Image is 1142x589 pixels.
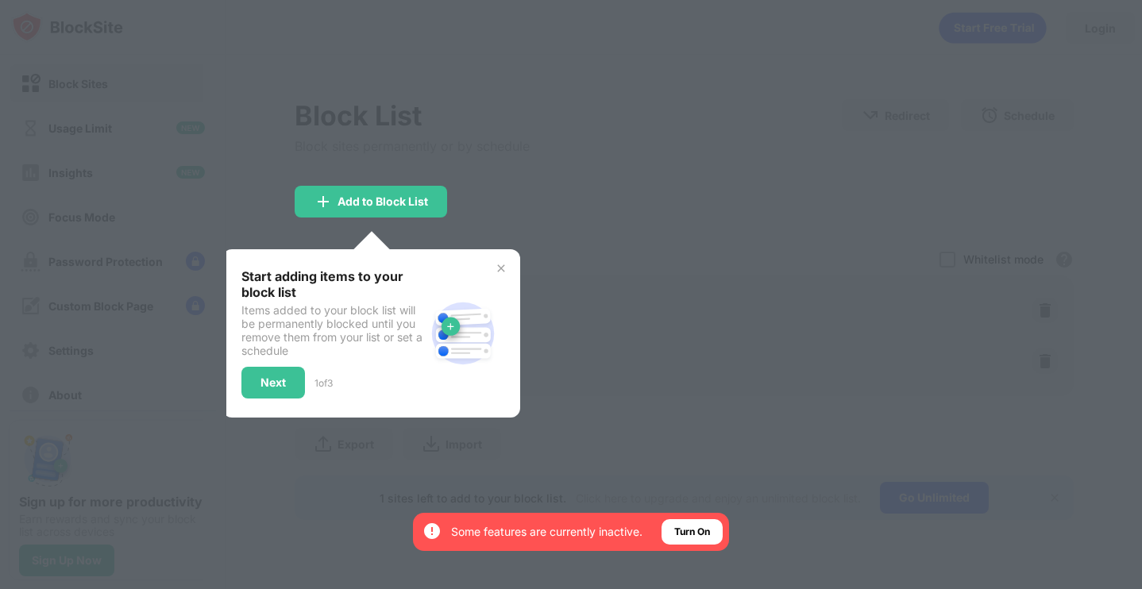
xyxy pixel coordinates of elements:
div: Turn On [674,524,710,540]
div: Add to Block List [338,195,428,208]
div: Next [260,376,286,389]
div: Start adding items to your block list [241,268,425,300]
div: 1 of 3 [314,377,333,389]
div: Some features are currently inactive. [451,524,642,540]
img: block-site.svg [425,295,501,371]
img: error-circle-white.svg [422,522,442,541]
img: x-button.svg [495,262,507,275]
div: Items added to your block list will be permanently blocked until you remove them from your list o... [241,303,425,357]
